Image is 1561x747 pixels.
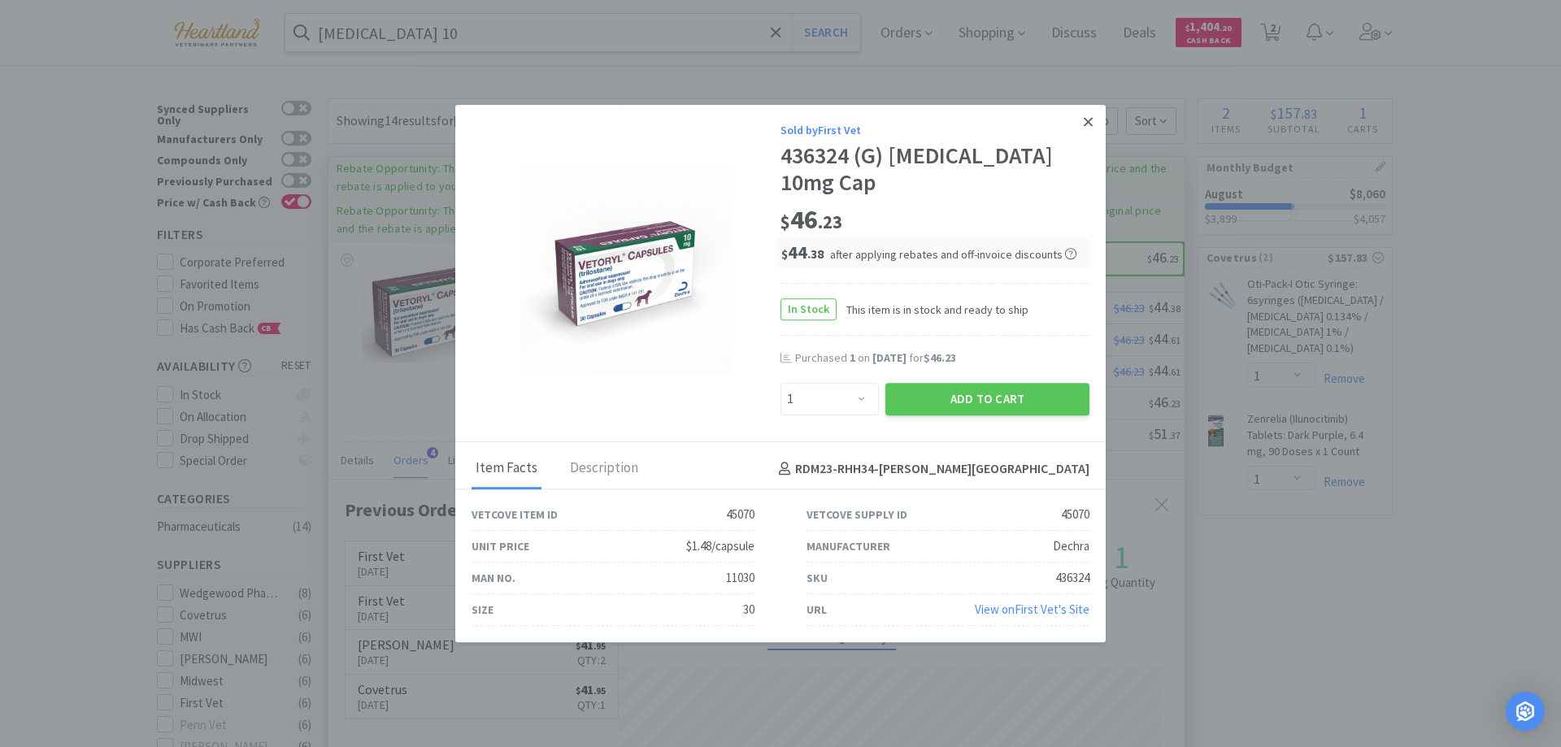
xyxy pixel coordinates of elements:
[795,350,1089,367] div: Purchased on for
[872,350,907,365] span: [DATE]
[780,142,1089,197] div: 436324 (G) [MEDICAL_DATA] 10mg Cap
[520,163,732,374] img: 6cdba758701a4097a487c9f6d0c1644c_45070.jpeg
[686,536,754,556] div: $1.48/capsule
[1506,692,1545,731] div: Open Intercom Messenger
[472,506,558,523] div: Vetcove Item ID
[818,211,842,233] span: . 23
[837,301,1028,319] span: This item is in stock and ready to ship
[472,569,515,587] div: Man No.
[807,537,890,555] div: Manufacturer
[885,383,1089,415] button: Add to Cart
[726,505,754,524] div: 45070
[726,568,754,588] div: 11030
[781,241,824,263] span: 44
[1053,536,1089,556] div: Dechra
[807,601,827,619] div: URL
[472,537,529,555] div: Unit Price
[781,299,836,319] span: In Stock
[780,121,1089,139] div: Sold by First Vet
[780,203,842,236] span: 46
[807,569,828,587] div: SKU
[924,350,956,365] span: $46.23
[780,211,790,233] span: $
[807,246,824,262] span: . 38
[472,601,494,619] div: Size
[807,506,907,523] div: Vetcove Supply ID
[1061,505,1089,524] div: 45070
[566,449,642,489] div: Description
[1055,568,1089,588] div: 436324
[975,602,1089,617] a: View onFirst Vet's Site
[781,246,788,262] span: $
[772,458,1089,480] h4: RDM23-RHH34 - [PERSON_NAME][GEOGRAPHIC_DATA]
[472,449,541,489] div: Item Facts
[743,600,754,619] div: 30
[830,247,1076,262] span: after applying rebates and off-invoice discounts
[850,350,855,365] span: 1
